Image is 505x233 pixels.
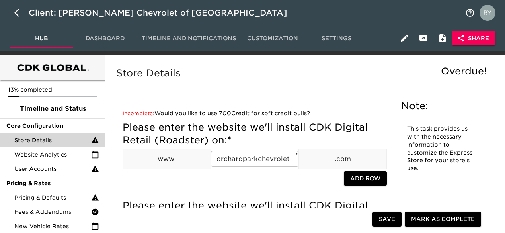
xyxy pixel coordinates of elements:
[460,3,480,22] button: notifications
[401,100,480,112] h5: Note:
[123,154,211,164] p: www.
[407,125,474,172] p: This task provides us with the necessary information to customize the Express Store for your stor...
[14,136,91,144] span: Store Details
[14,222,91,230] span: New Vehicle Rates
[441,65,487,77] span: Overdue!
[14,194,91,202] span: Pricing & Defaults
[123,199,387,225] h5: Please enter the website we'll install CDK Digital Retail (Roadster) on:
[309,33,363,43] span: Settings
[142,33,236,43] span: Timeline and Notifications
[29,6,298,19] div: Client: [PERSON_NAME] Chevrolet of [GEOGRAPHIC_DATA]
[379,215,395,225] span: Save
[350,174,380,184] span: Add Row
[123,110,310,116] a: Would you like to use 700Credit for soft credit pulls?
[14,33,68,43] span: Hub
[405,212,481,227] button: Mark as Complete
[6,104,99,114] span: Timeline and Status
[452,31,495,46] button: Share
[14,165,91,173] span: User Accounts
[458,33,489,43] span: Share
[299,154,386,164] p: .com
[372,212,402,227] button: Save
[78,33,132,43] span: Dashboard
[14,208,91,216] span: Fees & Addendums
[344,171,387,186] button: Add Row
[14,151,91,159] span: Website Analytics
[6,179,99,187] span: Pricing & Rates
[414,29,433,48] button: Client View
[123,121,387,147] h5: Please enter the website we'll install CDK Digital Retail (Roadster) on:
[123,110,154,116] span: Incomplete:
[395,29,414,48] button: Edit Hub
[433,29,452,48] button: Internal Notes and Comments
[246,33,300,43] span: Customization
[480,5,495,21] img: Profile
[8,86,97,94] p: 13% completed
[6,122,99,130] span: Core Configuration
[116,67,491,80] h5: Store Details
[411,215,475,225] span: Mark as Complete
